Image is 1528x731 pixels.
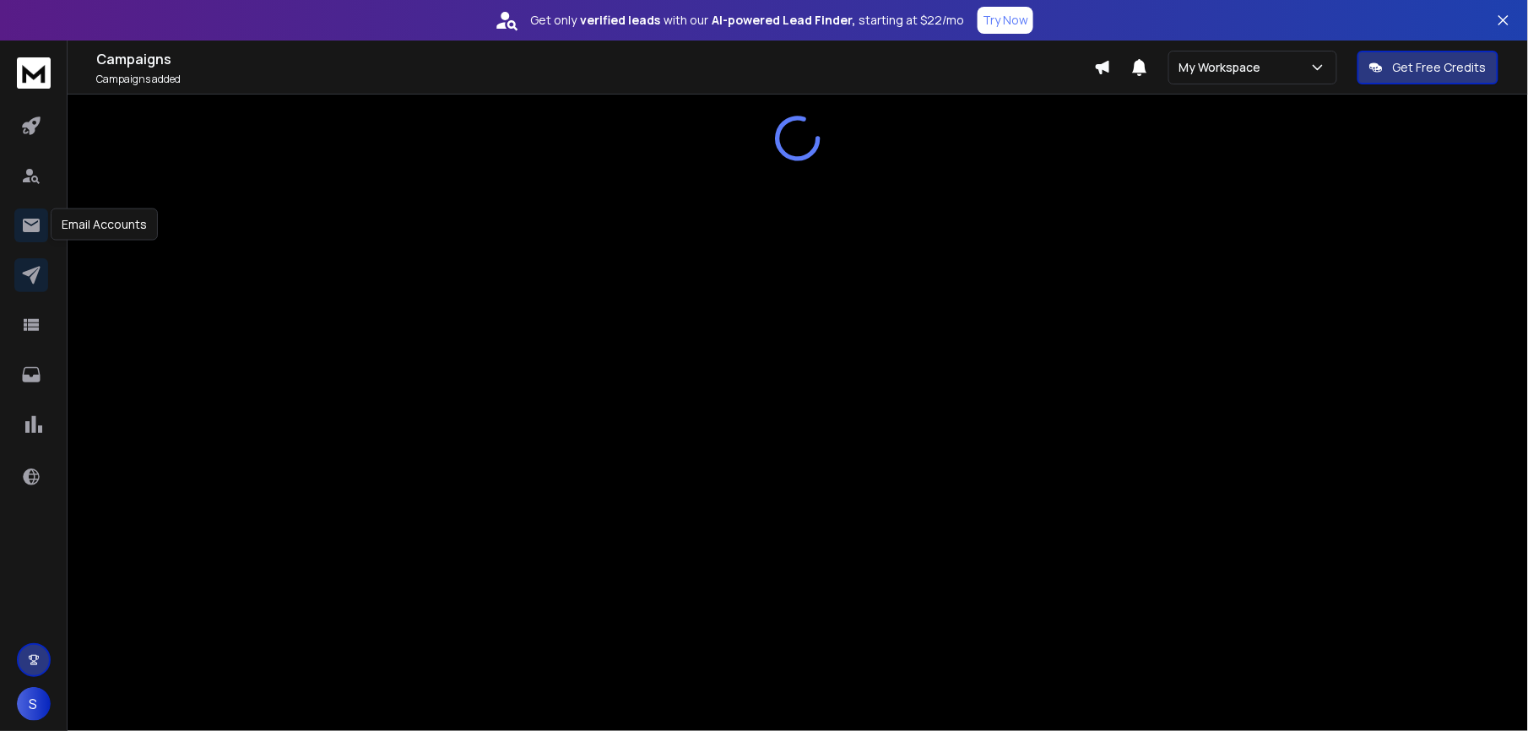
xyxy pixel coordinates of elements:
[96,73,1094,86] p: Campaigns added
[1357,51,1498,84] button: Get Free Credits
[96,49,1094,69] h1: Campaigns
[1179,59,1268,76] p: My Workspace
[17,687,51,721] button: S
[17,57,51,89] img: logo
[1393,59,1487,76] p: Get Free Credits
[51,208,158,241] div: Email Accounts
[983,12,1028,29] p: Try Now
[978,7,1033,34] button: Try Now
[530,12,964,29] p: Get only with our starting at $22/mo
[580,12,660,29] strong: verified leads
[712,12,855,29] strong: AI-powered Lead Finder,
